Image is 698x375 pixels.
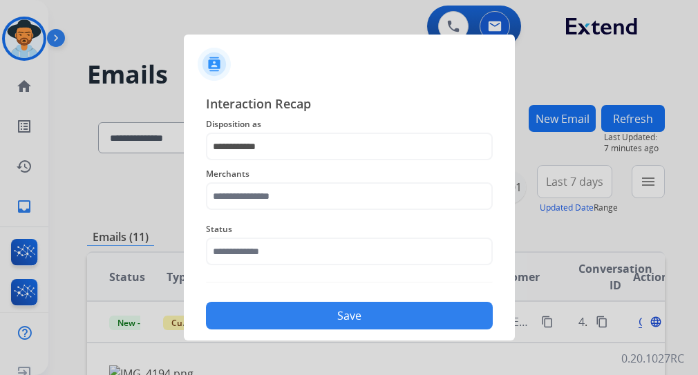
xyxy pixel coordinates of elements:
span: Merchants [206,166,493,182]
span: Status [206,221,493,238]
p: 0.20.1027RC [621,350,684,367]
img: contact-recap-line.svg [206,282,493,282]
span: Interaction Recap [206,94,493,116]
button: Save [206,302,493,329]
img: contactIcon [198,48,231,81]
span: Disposition as [206,116,493,133]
